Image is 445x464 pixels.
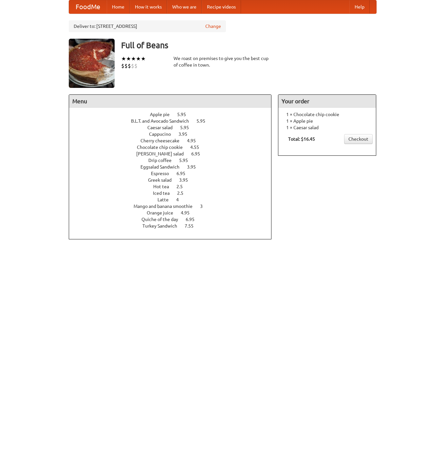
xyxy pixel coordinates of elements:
[147,210,180,215] span: Orange juice
[174,55,272,68] div: We roast on premises to give you the best cup of coffee in town.
[181,210,196,215] span: 4.95
[282,111,373,118] li: 1 × Chocolate chip cookie
[282,124,373,131] li: 1 × Caesar salad
[126,55,131,62] li: ★
[191,151,207,156] span: 6.95
[153,184,195,189] a: Hot tea 2.5
[131,118,195,124] span: B.L.T. and Avocado Sandwich
[186,217,201,222] span: 6.95
[176,184,189,189] span: 2.5
[177,191,190,196] span: 2.5
[180,125,195,130] span: 5.95
[136,151,212,156] a: [PERSON_NAME] salad 6.95
[149,131,199,137] a: Cappucino 3.95
[150,112,176,117] span: Apple pie
[140,164,186,170] span: Eggsalad Sandwich
[278,95,376,108] h4: Your order
[344,134,373,144] a: Checkout
[148,158,178,163] span: Drip coffee
[142,223,206,229] a: Turkey Sandwich 7.55
[200,204,209,209] span: 3
[153,191,195,196] a: Iced tea 2.5
[349,0,370,13] a: Help
[176,171,192,176] span: 6.95
[137,145,189,150] span: Chocolate chip cookie
[190,145,206,150] span: 4.55
[128,62,131,70] li: $
[140,164,208,170] a: Eggsalad Sandwich 3.95
[167,0,202,13] a: Who we are
[151,171,197,176] a: Espresso 6.95
[121,62,124,70] li: $
[202,0,241,13] a: Recipe videos
[153,191,176,196] span: Iced tea
[121,39,377,52] h3: Full of Beans
[205,23,221,30] a: Change
[141,55,146,62] li: ★
[69,95,271,108] h4: Menu
[288,136,315,142] b: Total: $16.45
[158,197,191,202] a: Latte 4
[141,217,207,222] a: Quiche of the day 6.95
[107,0,130,13] a: Home
[149,131,177,137] span: Cappucino
[69,39,115,88] img: angular.jpg
[136,151,190,156] span: [PERSON_NAME] salad
[151,171,176,176] span: Espresso
[187,164,202,170] span: 3.95
[179,158,195,163] span: 5.95
[178,131,194,137] span: 3.95
[153,184,176,189] span: Hot tea
[131,55,136,62] li: ★
[147,125,201,130] a: Caesar salad 5.95
[196,118,212,124] span: 5.95
[121,55,126,62] li: ★
[134,204,215,209] a: Mango and banana smoothie 3
[176,197,185,202] span: 4
[187,138,202,143] span: 4.95
[177,112,193,117] span: 5.95
[179,177,195,183] span: 3.95
[282,118,373,124] li: 1 × Apple pie
[140,138,186,143] span: Cherry cheesecake
[136,55,141,62] li: ★
[69,0,107,13] a: FoodMe
[142,223,184,229] span: Turkey Sandwich
[69,20,226,32] div: Deliver to: [STREET_ADDRESS]
[131,62,134,70] li: $
[131,118,217,124] a: B.L.T. and Avocado Sandwich 5.95
[147,210,202,215] a: Orange juice 4.95
[134,62,138,70] li: $
[158,197,175,202] span: Latte
[148,177,200,183] a: Greek salad 3.95
[147,125,179,130] span: Caesar salad
[148,177,178,183] span: Greek salad
[134,204,199,209] span: Mango and banana smoothie
[140,138,208,143] a: Cherry cheesecake 4.95
[124,62,128,70] li: $
[130,0,167,13] a: How it works
[150,112,198,117] a: Apple pie 5.95
[185,223,200,229] span: 7.55
[148,158,200,163] a: Drip coffee 5.95
[137,145,211,150] a: Chocolate chip cookie 4.55
[141,217,185,222] span: Quiche of the day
